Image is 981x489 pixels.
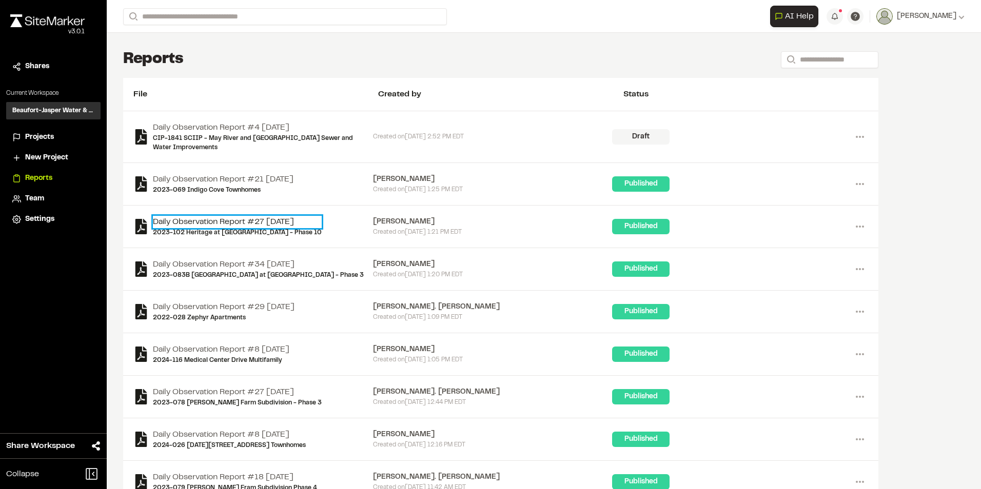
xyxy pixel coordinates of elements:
[153,386,322,398] a: Daily Observation Report #27 [DATE]
[373,472,613,483] div: [PERSON_NAME]. [PERSON_NAME]
[25,132,54,143] span: Projects
[153,121,373,134] a: Daily Observation Report #4 [DATE]
[153,356,289,365] a: 2024-116 Medical Center Drive Multifamily
[153,313,295,322] a: 2022-028 Zephyr Apartments
[373,259,613,270] div: [PERSON_NAME]
[373,429,613,440] div: [PERSON_NAME]
[153,271,364,280] a: 2023-083B [GEOGRAPHIC_DATA] at [GEOGRAPHIC_DATA] - Phase 3
[153,228,322,237] a: 2023-102 Heritage at [GEOGRAPHIC_DATA] - Phase 10
[6,468,39,480] span: Collapse
[612,347,670,362] div: Published
[612,432,670,447] div: Published
[153,429,306,441] a: Daily Observation Report #8 [DATE]
[25,173,52,184] span: Reports
[12,132,94,143] a: Projects
[12,193,94,205] a: Team
[12,214,94,225] a: Settings
[25,193,44,205] span: Team
[12,152,94,164] a: New Project
[153,398,322,407] a: 2023-078 [PERSON_NAME] Farm Subdivision - Phase 3
[12,61,94,72] a: Shares
[781,51,799,68] button: Search
[12,106,94,115] h3: Beaufort-Jasper Water & Sewer Authority
[123,49,184,70] h1: Reports
[153,173,293,186] a: Daily Observation Report #21 [DATE]
[10,14,85,27] img: rebrand.png
[153,216,322,228] a: Daily Observation Report #27 [DATE]
[133,88,378,100] div: File
[770,6,822,27] div: Open AI Assistant
[373,344,613,355] div: [PERSON_NAME]
[612,389,670,404] div: Published
[25,61,49,72] span: Shares
[897,11,956,22] span: [PERSON_NAME]
[25,152,68,164] span: New Project
[612,219,670,234] div: Published
[373,440,613,450] div: Created on [DATE] 12:16 PM EDT
[6,89,101,98] p: Current Workspace
[153,441,306,450] a: 2024-026 [DATE][STREET_ADDRESS] Townhomes
[153,186,293,195] a: 2023-069 Indigo Cove Townhomes
[612,129,670,145] div: Draft
[153,343,289,356] a: Daily Observation Report #8 [DATE]
[373,386,613,398] div: [PERSON_NAME]. [PERSON_NAME]
[373,355,613,364] div: Created on [DATE] 1:05 PM EDT
[612,304,670,319] div: Published
[612,176,670,192] div: Published
[153,258,364,271] a: Daily Observation Report #34 [DATE]
[623,88,868,100] div: Status
[123,8,142,25] button: Search
[373,228,613,237] div: Created on [DATE] 1:21 PM EDT
[373,313,613,322] div: Created on [DATE] 1:09 PM EDT
[876,8,965,25] button: [PERSON_NAME]
[153,471,317,483] a: Daily Observation Report #18 [DATE]
[373,132,613,141] div: Created on [DATE] 2:52 PM EDT
[378,88,623,100] div: Created by
[373,301,613,313] div: [PERSON_NAME]. [PERSON_NAME]
[770,6,818,27] button: Open AI Assistant
[12,173,94,184] a: Reports
[373,398,613,407] div: Created on [DATE] 12:44 PM EDT
[373,216,613,228] div: [PERSON_NAME]
[25,214,54,225] span: Settings
[10,27,85,36] div: Oh geez...please don't...
[153,134,373,152] a: CIP-1841 SCIIP - May River and [GEOGRAPHIC_DATA] Sewer and Water Improvements
[876,8,893,25] img: User
[153,301,295,313] a: Daily Observation Report #29 [DATE]
[6,440,75,452] span: Share Workspace
[612,261,670,277] div: Published
[373,270,613,279] div: Created on [DATE] 1:20 PM EDT
[785,10,814,23] span: AI Help
[373,174,613,185] div: [PERSON_NAME]
[373,185,613,194] div: Created on [DATE] 1:25 PM EDT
